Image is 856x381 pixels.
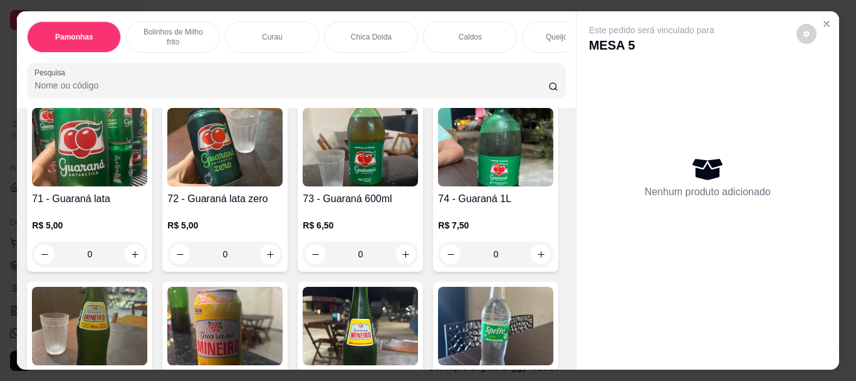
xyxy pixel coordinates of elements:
[34,67,70,78] label: Pesquisa
[589,36,714,54] p: MESA 5
[260,244,280,264] button: increase-product-quantity
[34,79,548,92] input: Pesquisa
[546,32,593,42] p: Queijo Fresco
[645,185,771,200] p: Nenhum produto adicionado
[32,287,147,365] img: product-image
[303,108,418,186] img: product-image
[531,244,551,264] button: increase-product-quantity
[589,24,714,36] p: Este pedido será vinculado para
[167,191,283,207] h4: 72 - Guaraná lata zero
[817,14,837,34] button: Close
[438,108,553,186] img: product-image
[438,219,553,232] p: R$ 7,50
[167,287,283,365] img: product-image
[137,27,209,47] p: Bolinhos de Milho frito
[441,244,461,264] button: decrease-product-quantity
[32,219,147,232] p: R$ 5,00
[303,219,418,232] p: R$ 6,50
[167,219,283,232] p: R$ 5,00
[262,32,283,42] p: Curau
[305,244,325,264] button: decrease-product-quantity
[351,32,392,42] p: Chica Doida
[55,32,93,42] p: Pamonhas
[125,244,145,264] button: increase-product-quantity
[796,24,817,44] button: decrease-product-quantity
[303,287,418,365] img: product-image
[32,191,147,207] h4: 71 - Guaraná lata
[303,191,418,207] h4: 73 - Guaraná 600ml
[438,191,553,207] h4: 74 - Guaraná 1L
[459,32,482,42] p: Caldos
[167,108,283,186] img: product-image
[395,244,415,264] button: increase-product-quantity
[32,108,147,186] img: product-image
[34,244,55,264] button: decrease-product-quantity
[438,287,553,365] img: product-image
[170,244,190,264] button: decrease-product-quantity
